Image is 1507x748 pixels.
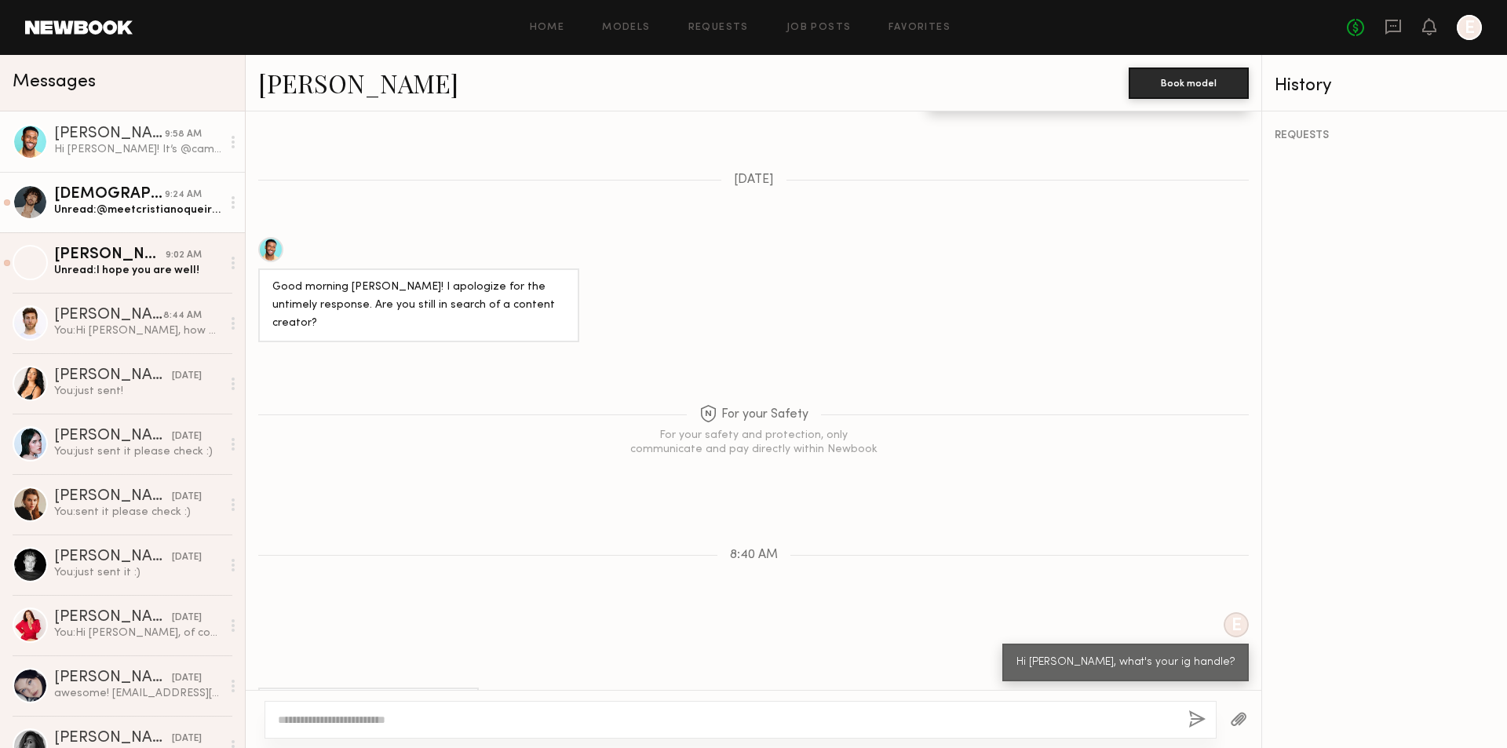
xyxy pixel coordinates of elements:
a: Requests [688,23,749,33]
div: [DATE] [172,671,202,686]
div: [PERSON_NAME] [54,549,172,565]
div: [PERSON_NAME] [54,429,172,444]
div: Hi [PERSON_NAME], what's your ig handle? [1016,654,1235,672]
a: Models [602,23,650,33]
div: 9:24 AM [165,188,202,203]
div: [PERSON_NAME] [54,247,166,263]
div: [DEMOGRAPHIC_DATA][PERSON_NAME] [54,187,165,203]
div: [PERSON_NAME] [54,489,172,505]
div: [PERSON_NAME] [54,368,172,384]
span: [DATE] [734,173,774,187]
a: Book model [1129,75,1249,89]
div: [DATE] [172,550,202,565]
div: [PERSON_NAME] [54,731,172,746]
div: You: just sent it :) [54,565,221,580]
div: [PERSON_NAME] [54,126,165,142]
div: Hi [PERSON_NAME]! It’s @cam3kings [54,142,221,157]
div: [DATE] [172,611,202,626]
div: Good morning [PERSON_NAME]! I apologize for the untimely response. Are you still in search of a c... [272,279,565,333]
span: For your Safety [699,405,808,425]
div: [PERSON_NAME] [54,610,172,626]
div: You: Hi [PERSON_NAME], how are you? I'm looking for a content creator for one of my clients and w... [54,323,221,338]
div: 9:58 AM [165,127,202,142]
div: 8:44 AM [163,308,202,323]
a: Favorites [889,23,951,33]
div: [DATE] [172,490,202,505]
div: [DATE] [172,369,202,384]
div: History [1275,77,1494,95]
div: You: just sent! [54,384,221,399]
a: [PERSON_NAME] [258,66,458,100]
div: [PERSON_NAME] [54,308,163,323]
a: Job Posts [786,23,852,33]
div: Unread: @meetcristianoqueiroz [54,203,221,217]
span: Messages [13,73,96,91]
a: Home [530,23,565,33]
div: [PERSON_NAME] [54,670,172,686]
a: E [1457,15,1482,40]
div: For your safety and protection, only communicate and pay directly within Newbook [628,429,879,457]
div: 9:02 AM [166,248,202,263]
div: You: just sent it please check :) [54,444,221,459]
div: awesome! [EMAIL_ADDRESS][DOMAIN_NAME] [54,686,221,701]
div: [DATE] [172,732,202,746]
div: REQUESTS [1275,130,1494,141]
div: [DATE] [172,429,202,444]
div: You: sent it please check :) [54,505,221,520]
div: You: Hi [PERSON_NAME], of course! Np, just let me know the time you can come by for a casting the... [54,626,221,640]
div: Unread: I hope you are well! [54,263,221,278]
span: 8:40 AM [730,549,778,562]
button: Book model [1129,68,1249,99]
